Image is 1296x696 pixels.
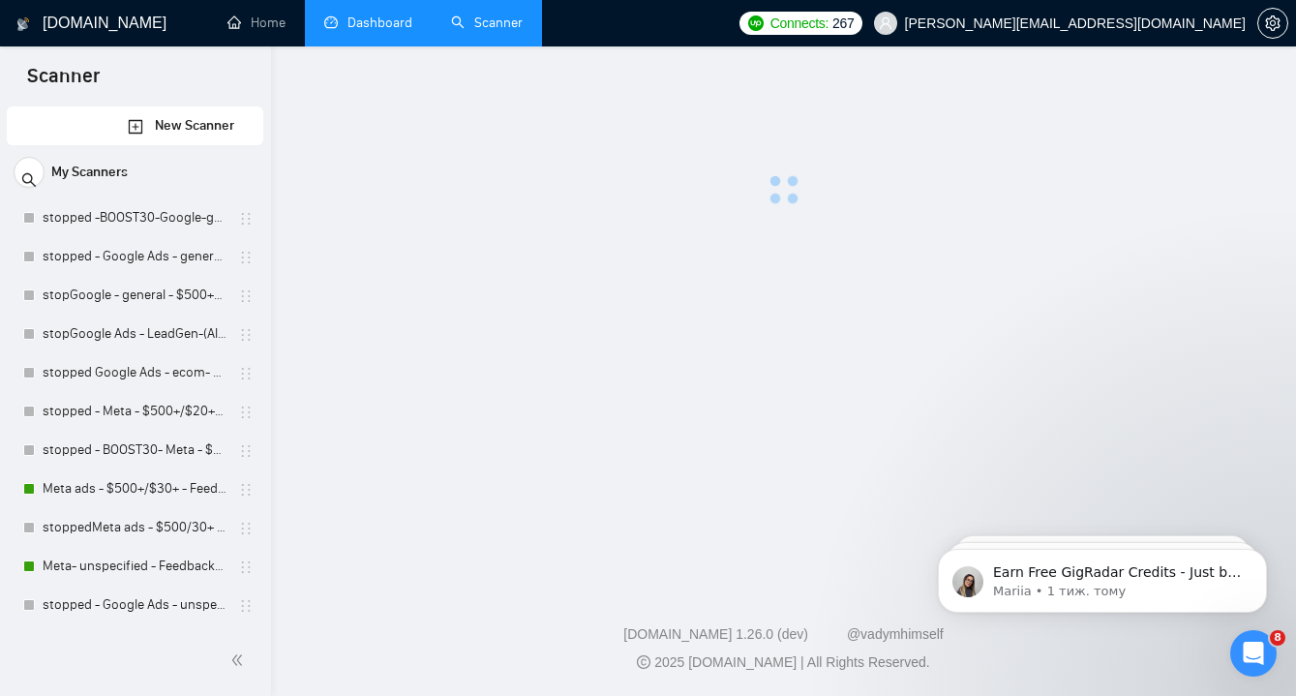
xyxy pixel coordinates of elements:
a: Meta ads - $500+/$30+ - Feedback+/cost1k+ -AI [43,469,226,508]
a: searchScanner [451,15,523,31]
span: holder [238,431,254,469]
span: holder [238,315,254,353]
span: holder [238,198,254,237]
a: stopped Google Ads - ecom- $500/30 - no feedback - cases [43,353,226,392]
span: holder [238,624,254,663]
a: stopGoogle - general - $500+/$25+/placeholders - Feedback+ -cases [43,276,226,315]
iframe: Intercom live chat [1230,630,1277,677]
span: holder [238,508,254,547]
span: Scanner [12,62,115,103]
span: holder [238,276,254,315]
span: My Scanners [51,153,128,192]
a: stopped -BOOST30-Google-general-$500+/$30+ - Feedback+/cost [43,198,226,237]
a: @vadymhimself [847,626,944,642]
a: 18.03 - Google Ads - LeadGen/cases/ hook - tripled leads-$500+ [43,624,226,663]
a: stopGoogle Ads - LeadGen-(All AI) -$500+/$25+ [43,315,226,353]
button: setting [1257,8,1288,39]
span: 267 [832,13,854,34]
span: copyright [637,655,650,669]
a: Meta- unspecified - Feedback+ -AI [43,547,226,586]
span: double-left [230,651,250,670]
span: holder [238,353,254,392]
span: user [879,16,892,30]
li: New Scanner [7,106,263,145]
span: 8 [1270,630,1285,646]
div: 2025 [DOMAIN_NAME] | All Rights Reserved. [286,652,1281,673]
a: stopped - Google Ads - unspecified - Feedback+ [43,586,226,624]
a: New Scanner [128,106,143,146]
a: stopped - Meta - $500+/$20+/placeholders - Feedback+/cost1k+ [43,392,226,431]
span: holder [238,586,254,624]
img: upwork-logo.png [748,15,764,31]
span: holder [238,237,254,276]
a: [DOMAIN_NAME] 1.26.0 (dev) [623,626,808,642]
a: homeHome [227,15,286,31]
iframe: Intercom notifications повідомлення [909,508,1296,644]
a: dashboardDashboard [324,15,412,31]
a: stopped - BOOST30- Meta - $500+/$30+ - Feedback+/cost1k+ -AI [43,431,226,469]
span: holder [238,469,254,508]
span: search [21,160,37,198]
span: holder [238,392,254,431]
span: setting [1258,15,1287,31]
a: stoppedMeta ads - $500/30+ -no/cost&feedback- cases [43,508,226,547]
span: Connects: [770,13,829,34]
a: setting [1257,15,1288,31]
img: logo [16,9,30,40]
a: stopped - Google Ads - general - $500+/$25+ - Feedback+ -AI [43,237,226,276]
button: search [14,157,45,188]
span: holder [238,547,254,586]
